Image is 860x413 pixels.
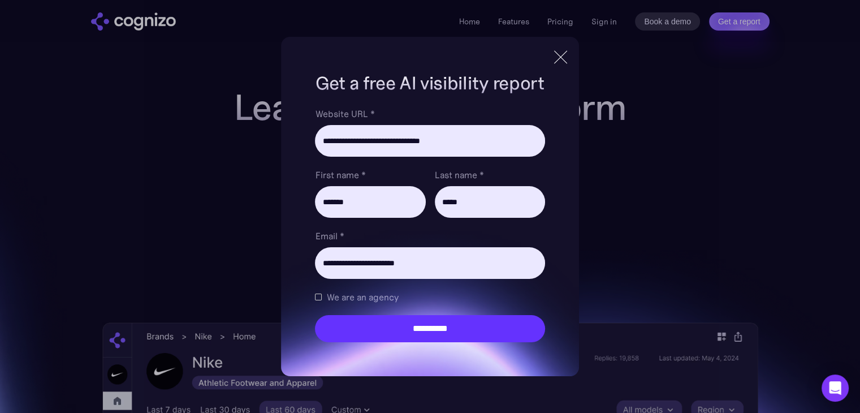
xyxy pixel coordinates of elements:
[822,375,849,402] div: Open Intercom Messenger
[315,71,544,96] h1: Get a free AI visibility report
[315,168,425,182] label: First name *
[326,290,398,304] span: We are an agency
[435,168,545,182] label: Last name *
[315,107,544,121] label: Website URL *
[315,229,544,243] label: Email *
[315,107,544,342] form: Brand Report Form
